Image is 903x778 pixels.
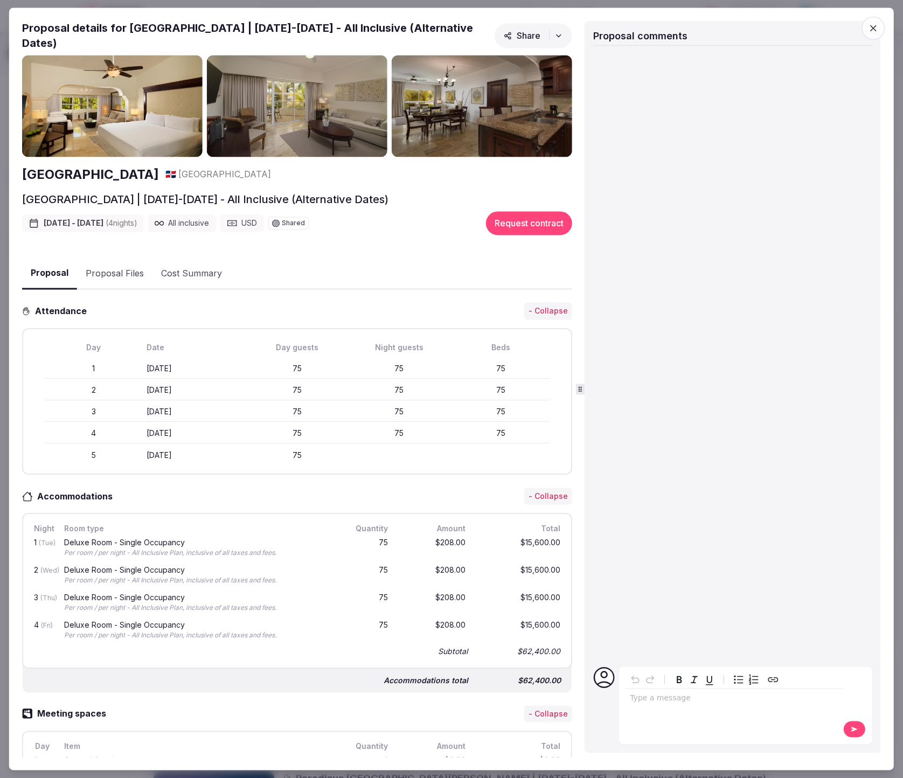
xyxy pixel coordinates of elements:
div: 75 [248,364,346,374]
button: Proposal Files [77,258,152,289]
span: (Wed) [40,757,59,765]
div: Day guests [248,342,346,353]
h2: [GEOGRAPHIC_DATA] | [DATE]-[DATE] - All Inclusive (Alternative Dates) [22,192,388,207]
button: Bulleted list [731,672,746,687]
img: Gallery photo 1 [22,55,203,157]
div: 2 [45,385,142,396]
span: (Thu) [40,594,57,602]
span: Proposal comments [593,30,687,41]
img: Gallery photo 3 [392,55,572,157]
button: Create link [766,672,781,687]
div: $15,600.00 [476,619,562,642]
div: 75 [338,592,390,615]
button: Bold [672,672,687,687]
div: Date [147,342,244,353]
span: Share [504,30,540,41]
div: 4 [45,428,142,439]
div: $208.00 [399,592,468,615]
div: 1 [32,537,53,560]
div: Day [32,741,53,753]
div: Beds [452,342,550,353]
div: Deluxe Room - Single Occupancy [64,594,328,601]
div: $15,600.00 [476,592,562,615]
span: [DATE] - [DATE] [44,218,137,229]
div: Room type [62,523,330,535]
button: - Collapse [524,303,572,320]
div: General Session [64,757,328,765]
div: Amount [399,523,468,535]
div: USD [220,215,263,232]
span: (Wed) [40,567,59,575]
div: Amount [399,741,468,753]
div: 75 [350,385,448,396]
span: 🇩🇴 [165,169,176,180]
div: Subtotal [438,647,468,657]
div: 75 [248,407,346,418]
div: 1 [45,364,142,374]
img: Gallery photo 2 [207,55,387,157]
div: 75 [452,428,550,439]
div: Deluxe Room - Single Occupancy [64,567,328,574]
div: 3 [32,592,53,615]
div: Per room / per night - All Inclusive Plan, inclusive of all taxes and fees. [64,603,328,613]
div: 4 [32,619,53,642]
div: Total [476,523,562,535]
div: Quantity [338,523,390,535]
span: [GEOGRAPHIC_DATA] [178,169,271,180]
a: [GEOGRAPHIC_DATA] [22,165,159,184]
span: (Fri) [41,621,53,629]
div: Day [45,342,142,353]
div: Quantity [338,741,390,753]
h3: Attendance [31,304,95,317]
div: Total [476,741,562,753]
button: Underline [702,672,717,687]
div: [DATE] [147,450,244,461]
div: [DATE] [147,385,244,396]
div: Deluxe Room - Single Occupancy [64,539,328,547]
span: (Tue) [39,539,55,547]
div: 75 [350,407,448,418]
div: Per room / per night - All Inclusive Plan, inclusive of all taxes and fees. [64,549,328,558]
div: $208.00 [399,619,468,642]
div: 3 [45,407,142,418]
div: Accommodations total [384,676,468,686]
div: Per room / per night - All Inclusive Plan, inclusive of all taxes and fees. [64,576,328,586]
button: Share [495,23,572,48]
div: $208.00 [399,565,468,588]
div: [DATE] [147,364,244,374]
div: 75 [248,428,346,439]
div: [DATE] [147,428,244,439]
div: 2 [32,565,53,588]
div: Per room / per night - All Inclusive Plan, inclusive of all taxes and fees. [64,631,328,640]
div: 75 [248,450,346,461]
div: 75 [338,537,390,560]
button: Request contract [486,212,572,235]
button: Proposal [22,258,77,290]
button: Numbered list [746,672,761,687]
span: ( 4 night s ) [106,219,137,228]
div: $15,600.00 [476,565,562,588]
div: toggle group [731,672,761,687]
div: Night [32,523,53,535]
div: 75 [248,385,346,396]
h3: Accommodations [33,490,123,503]
div: Night guests [350,342,448,353]
div: 75 [350,428,448,439]
div: All inclusive [148,215,216,232]
h2: Proposal details for [GEOGRAPHIC_DATA] | [DATE]-[DATE] - All Inclusive (Alternative Dates) [22,20,490,51]
div: 5 [45,450,142,461]
button: Italic [687,672,702,687]
div: 75 [452,364,550,374]
div: Deluxe Room - Single Occupancy [64,621,328,629]
div: $62,400.00 [476,644,562,659]
h3: Meeting spaces [33,707,117,720]
div: editable markdown [626,689,843,711]
div: 75 [350,364,448,374]
div: 75 [452,407,550,418]
div: $62,400.00 [477,673,563,689]
button: 🇩🇴 [165,169,176,180]
div: $15,600.00 [476,537,562,560]
div: 75 [338,619,390,642]
div: 75 [338,565,390,588]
